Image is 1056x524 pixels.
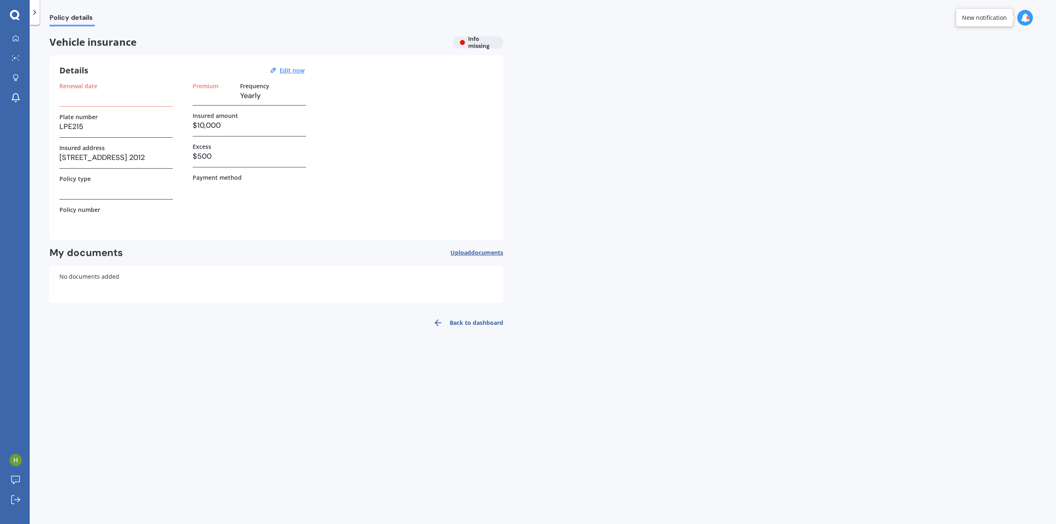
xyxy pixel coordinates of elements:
u: Edit now [280,66,304,74]
h3: Details [59,65,88,76]
span: Policy details [49,14,95,25]
a: Back to dashboard [428,313,503,333]
h3: $500 [193,150,306,162]
h2: My documents [49,247,123,259]
div: New notification [962,14,1007,22]
h3: LPE215 [59,120,173,133]
label: Premium [193,82,218,89]
label: Policy type [59,175,91,182]
span: Vehicle insurance [49,36,447,48]
h3: Yearly [240,89,306,102]
h3: [STREET_ADDRESS] 2012 [59,151,173,164]
h3: $10,000 [193,119,306,132]
label: Excess [193,143,211,150]
label: Insured amount [193,112,238,119]
div: No documents added [49,266,503,303]
label: Payment method [193,174,242,181]
button: Edit now [277,67,307,74]
label: Plate number [59,113,98,120]
span: Upload [450,249,503,256]
img: ACg8ocIs93RK3cJ6N3CK7NhqPwbkKL0Al6_371IX7-c2-h-li9BgS1pa=s96-c [9,454,22,466]
label: Renewal date [59,82,97,89]
span: documents [471,249,503,256]
label: Policy number [59,206,100,213]
label: Frequency [240,82,269,89]
button: Uploaddocuments [450,247,503,259]
label: Insured address [59,144,105,151]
